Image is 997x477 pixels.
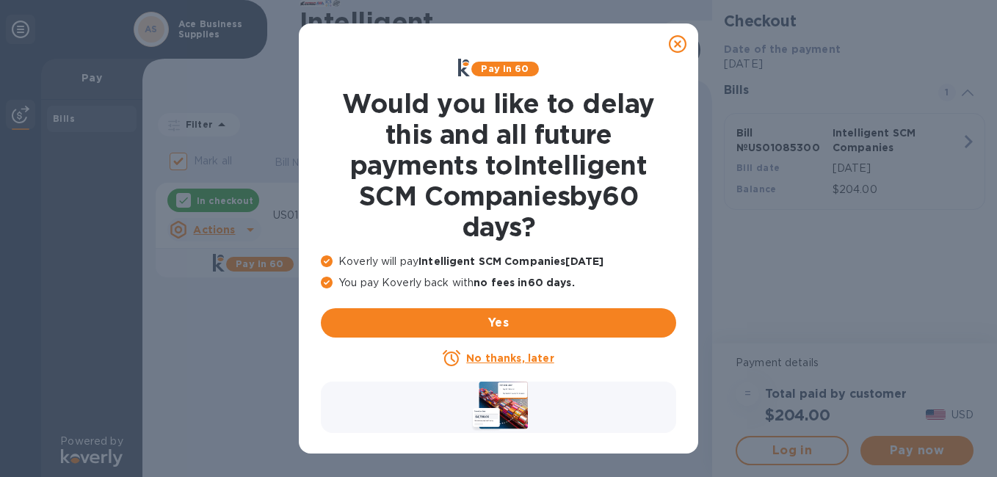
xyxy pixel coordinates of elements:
[321,308,676,338] button: Yes
[418,255,603,267] b: Intelligent SCM Companies [DATE]
[466,352,554,364] u: No thanks, later
[481,63,529,74] b: Pay in 60
[321,88,676,242] h1: Would you like to delay this and all future payments to Intelligent SCM Companies by 60 days ?
[321,275,676,291] p: You pay Koverly back with
[321,254,676,269] p: Koverly will pay
[474,277,574,288] b: no fees in 60 days .
[333,314,664,332] span: Yes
